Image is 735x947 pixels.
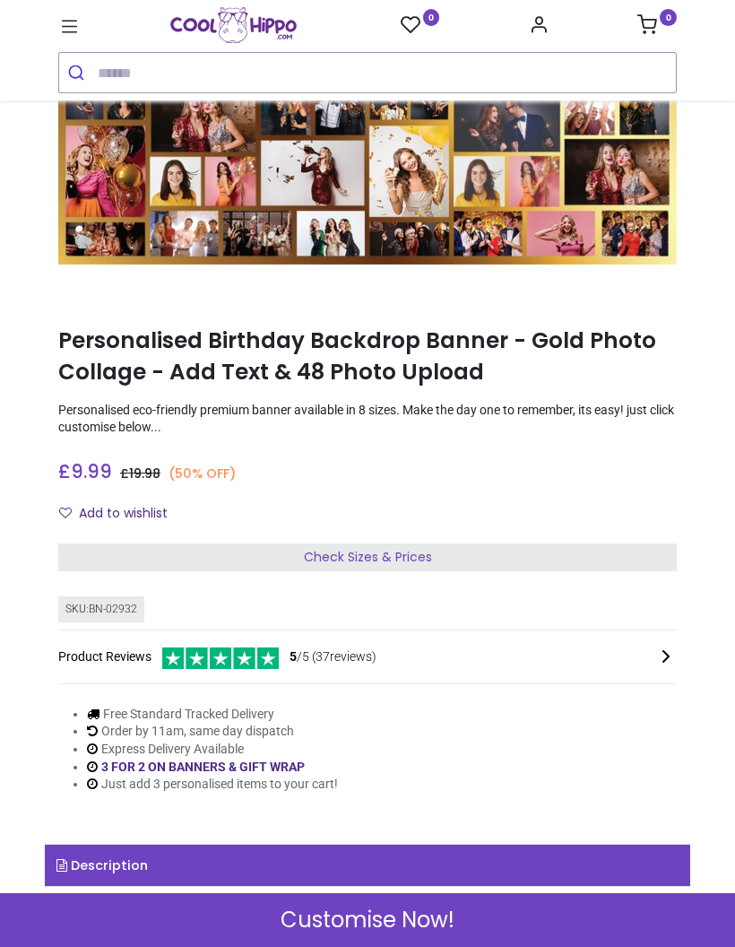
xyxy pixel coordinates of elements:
[170,7,297,43] a: Logo of Cool Hippo
[290,648,376,666] span: /5 ( 37 reviews)
[45,845,690,886] a: Description
[290,649,297,664] span: 5
[87,723,338,741] li: Order by 11am, same day dispatch
[59,53,98,92] button: Submit
[660,9,677,26] sup: 0
[87,776,338,794] li: Just add 3 personalised items to your cart!
[101,760,305,774] a: 3 FOR 2 ON BANNERS & GIFT WRAP
[281,905,454,935] span: Customise Now!
[58,499,183,529] button: Add to wishlistAdd to wishlist
[401,14,440,37] a: 0
[58,645,677,669] div: Product Reviews
[87,706,338,724] li: Free Standard Tracked Delivery
[71,458,112,484] span: 9.99
[59,507,72,519] i: Add to wishlist
[120,465,160,482] span: £
[423,9,440,26] sup: 0
[87,741,338,759] li: Express Delivery Available
[58,326,677,387] h1: Personalised Birthday Backdrop Banner - Gold Photo Collage - Add Text & 48 Photo Upload
[58,402,677,437] p: Personalised eco-friendly premium banner available in 8 sizes. Make the day one to remember, its ...
[169,465,236,482] small: (50% OFF)
[129,465,160,482] span: 19.98
[529,20,549,34] a: Account Info
[304,548,432,566] span: Check Sizes & Prices
[58,458,112,484] span: £
[170,7,297,43] img: Cool Hippo
[637,20,677,34] a: 0
[58,596,144,622] div: SKU: BN-02932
